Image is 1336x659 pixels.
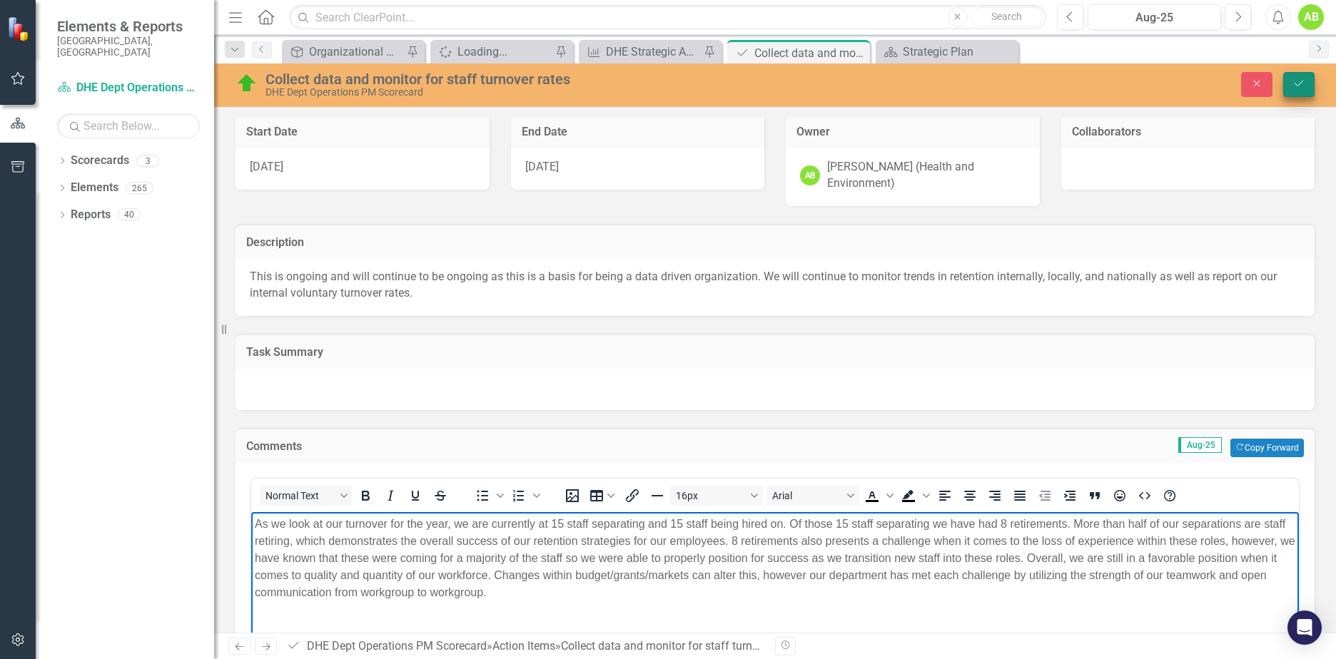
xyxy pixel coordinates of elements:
[827,159,1026,192] div: [PERSON_NAME] (Health and Environment)
[606,43,700,61] div: DHE Strategic Annual Plan-Granular Level Report
[57,35,200,58] small: [GEOGRAPHIC_DATA], [GEOGRAPHIC_DATA]
[670,486,763,506] button: Font size 16px
[1008,486,1032,506] button: Justify
[309,43,403,61] div: Organizational Development PM Scorecard
[903,43,1015,61] div: Strategic Plan
[971,7,1043,27] button: Search
[860,486,896,506] div: Text color Black
[236,72,258,95] img: On Target
[522,126,754,138] h3: End Date
[126,182,153,194] div: 265
[983,486,1007,506] button: Align right
[1298,4,1324,30] button: AB
[1033,486,1057,506] button: Decrease indent
[265,87,840,98] div: DHE Dept Operations PM Scorecard
[71,153,129,169] a: Scorecards
[265,71,840,87] div: Collect data and monitor for staff turnover rates
[800,165,820,185] div: AB
[879,43,1015,61] a: Strategic Plan
[285,43,403,61] a: Organizational Development PM Scorecard
[457,43,552,61] div: Loading...
[507,486,542,506] div: Numbered list
[57,80,200,96] a: DHE Dept Operations PM Scorecard
[57,113,200,138] input: Search Below...
[754,44,866,62] div: Collect data and monitor for staff turnover rates
[896,486,932,506] div: Background color Black
[289,5,1046,30] input: Search ClearPoint...
[246,440,570,453] h3: Comments
[428,486,452,506] button: Strikethrough
[246,126,479,138] h3: Start Date
[525,160,559,173] span: [DATE]
[1178,437,1222,453] span: Aug-25
[582,43,700,61] a: DHE Strategic Annual Plan-Granular Level Report
[403,486,427,506] button: Underline
[1230,439,1304,457] button: Copy Forward
[118,209,141,221] div: 40
[434,43,552,61] a: Loading...
[1093,9,1216,26] div: Aug-25
[57,18,200,35] span: Elements & Reports
[246,236,1304,249] h3: Description
[7,16,32,41] img: ClearPoint Strategy
[766,486,859,506] button: Font Arial
[136,155,159,167] div: 3
[645,486,669,506] button: Horizontal line
[1108,486,1132,506] button: Emojis
[470,486,506,506] div: Bullet list
[1158,486,1182,506] button: Help
[585,486,619,506] button: Table
[561,639,801,653] div: Collect data and monitor for staff turnover rates
[307,639,487,653] a: DHE Dept Operations PM Scorecard
[958,486,982,506] button: Align center
[1072,126,1305,138] h3: Collaborators
[250,160,283,173] span: [DATE]
[265,490,335,501] span: Normal Text
[1083,486,1107,506] button: Blockquote
[772,490,842,501] span: Arial
[991,11,1022,22] span: Search
[286,638,764,655] div: » »
[260,486,353,506] button: Block Normal Text
[378,486,403,506] button: Italic
[620,486,644,506] button: Insert/edit link
[492,639,555,653] a: Action Items
[250,269,1300,302] p: This is ongoing and will continue to be ongoing as this is a basis for being a data driven organi...
[71,180,118,196] a: Elements
[246,346,1304,359] h3: Task Summary
[796,126,1029,138] h3: Owner
[676,490,746,501] span: 16px
[1287,611,1322,645] div: Open Intercom Messenger
[1133,486,1157,506] button: HTML Editor
[1088,4,1221,30] button: Aug-25
[71,207,111,223] a: Reports
[353,486,378,506] button: Bold
[1058,486,1082,506] button: Increase indent
[933,486,957,506] button: Align left
[560,486,584,506] button: Insert image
